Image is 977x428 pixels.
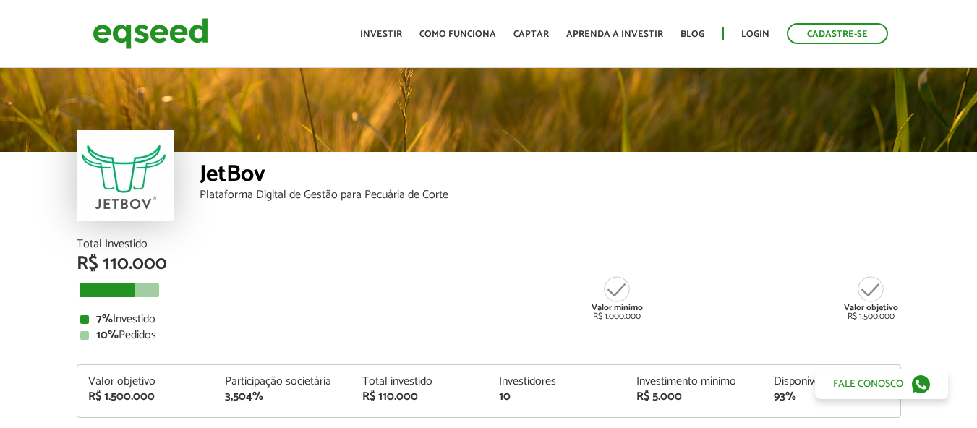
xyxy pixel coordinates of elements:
div: Investidores [499,376,615,388]
div: Pedidos [80,330,897,341]
a: Blog [681,30,704,39]
img: EqSeed [93,14,208,53]
a: Investir [360,30,402,39]
div: Investido [80,314,897,325]
strong: 7% [96,309,113,329]
a: Fale conosco [815,369,948,399]
div: 3,504% [225,391,341,403]
strong: Valor objetivo [844,301,898,314]
div: Total investido [362,376,478,388]
a: Como funciona [419,30,496,39]
strong: 10% [96,325,119,345]
div: 93% [774,391,889,403]
div: R$ 110.000 [77,254,901,273]
a: Login [741,30,769,39]
div: JetBov [200,163,901,189]
div: R$ 1.500.000 [844,275,898,321]
strong: Valor mínimo [592,301,643,314]
div: Total Investido [77,239,901,250]
a: Aprenda a investir [566,30,663,39]
div: R$ 1.000.000 [590,275,644,321]
div: Participação societária [225,376,341,388]
a: Captar [513,30,549,39]
div: R$ 5.000 [636,391,752,403]
div: Valor objetivo [88,376,204,388]
div: R$ 1.500.000 [88,391,204,403]
div: Investimento mínimo [636,376,752,388]
a: Cadastre-se [787,23,888,44]
div: 10 [499,391,615,403]
div: R$ 110.000 [362,391,478,403]
div: Plataforma Digital de Gestão para Pecuária de Corte [200,189,901,201]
